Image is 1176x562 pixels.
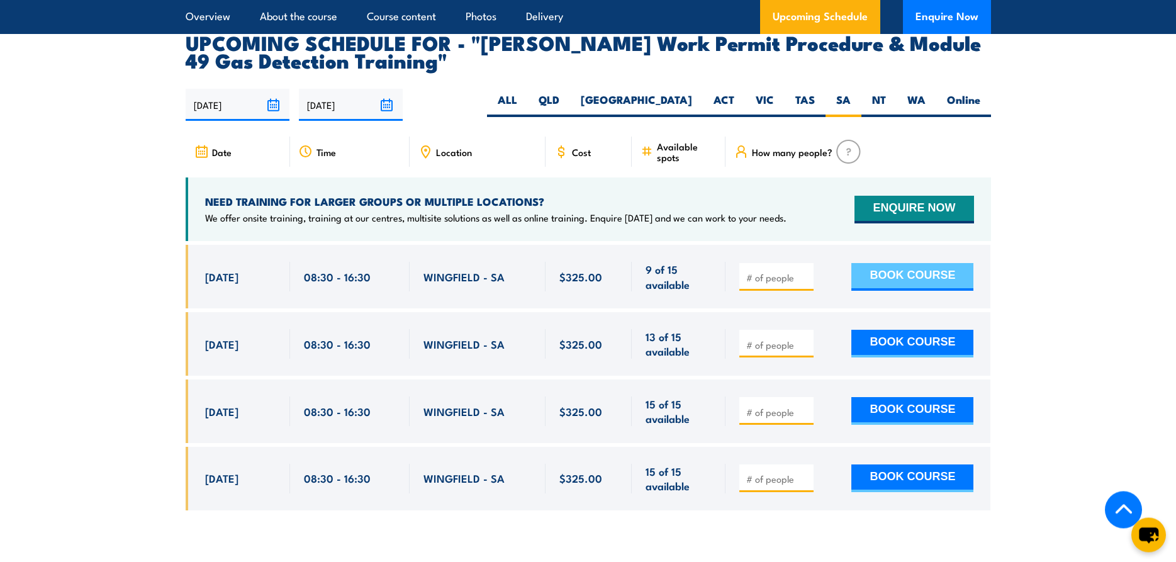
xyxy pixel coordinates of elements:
button: BOOK COURSE [851,330,973,357]
span: 08:30 - 16:30 [304,404,371,419]
span: Time [316,147,336,157]
label: WA [897,93,936,117]
span: $325.00 [559,269,602,284]
span: 15 of 15 available [646,396,712,426]
h2: UPCOMING SCHEDULE FOR - "[PERSON_NAME] Work Permit Procedure & Module 49 Gas Detection Training" [186,33,991,69]
label: SA [826,93,861,117]
span: Cost [572,147,591,157]
span: $325.00 [559,337,602,351]
span: 08:30 - 16:30 [304,471,371,485]
input: # of people [746,339,809,351]
label: Online [936,93,991,117]
span: WINGFIELD - SA [423,471,505,485]
label: ALL [487,93,528,117]
span: [DATE] [205,471,238,485]
label: NT [861,93,897,117]
span: $325.00 [559,471,602,485]
input: # of people [746,473,809,485]
h4: NEED TRAINING FOR LARGER GROUPS OR MULTIPLE LOCATIONS? [205,194,787,208]
label: VIC [745,93,785,117]
span: 15 of 15 available [646,464,712,493]
span: Location [436,147,472,157]
button: chat-button [1131,517,1166,552]
input: # of people [746,406,809,419]
span: WINGFIELD - SA [423,269,505,284]
span: 08:30 - 16:30 [304,337,371,351]
span: 13 of 15 available [646,329,712,359]
span: Available spots [657,141,717,162]
button: BOOK COURSE [851,397,973,425]
label: ACT [703,93,745,117]
label: QLD [528,93,570,117]
input: To date [299,89,403,121]
p: We offer onsite training, training at our centres, multisite solutions as well as online training... [205,211,787,224]
span: [DATE] [205,269,238,284]
span: $325.00 [559,404,602,419]
span: How many people? [752,147,832,157]
span: Date [212,147,232,157]
span: [DATE] [205,404,238,419]
input: # of people [746,271,809,284]
button: BOOK COURSE [851,464,973,492]
span: 08:30 - 16:30 [304,269,371,284]
label: TAS [785,93,826,117]
span: WINGFIELD - SA [423,404,505,419]
input: From date [186,89,289,121]
button: BOOK COURSE [851,263,973,291]
button: ENQUIRE NOW [854,196,973,223]
label: [GEOGRAPHIC_DATA] [570,93,703,117]
span: [DATE] [205,337,238,351]
span: WINGFIELD - SA [423,337,505,351]
span: 9 of 15 available [646,262,712,291]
